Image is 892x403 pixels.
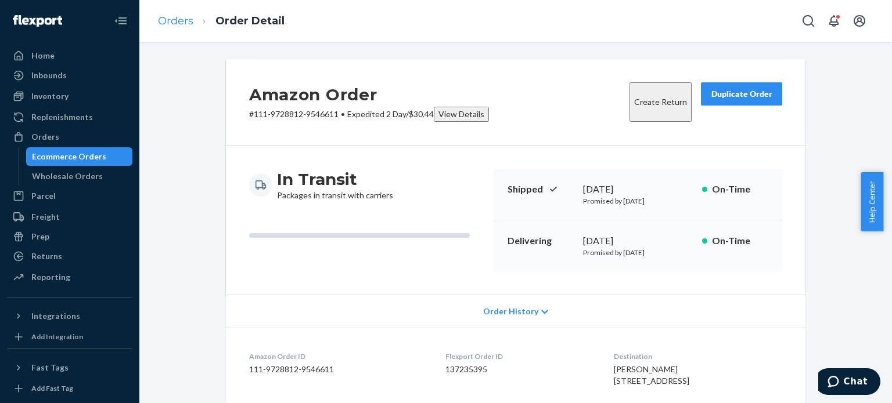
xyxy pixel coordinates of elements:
[630,82,692,122] button: Create Return
[31,111,93,123] div: Replenishments
[32,170,103,182] div: Wholesale Orders
[508,234,574,248] p: Delivering
[434,107,489,122] button: View Details
[7,187,132,205] a: Parcel
[109,9,132,32] button: Close Navigation
[26,147,133,166] a: Ecommerce Orders
[7,108,132,126] a: Replenishments
[31,332,83,342] div: Add Integration
[7,87,132,106] a: Inventory
[31,211,60,223] div: Freight
[347,109,406,119] span: Expedited 2 Day
[31,362,69,373] div: Fast Tags
[7,227,132,246] a: Prep
[7,382,132,395] a: Add Fast Tag
[249,351,427,361] dt: Amazon Order ID
[711,88,772,100] div: Duplicate Order
[614,364,689,386] span: [PERSON_NAME] [STREET_ADDRESS]
[7,128,132,146] a: Orders
[712,234,768,248] p: On-Time
[31,70,67,81] div: Inbounds
[31,131,59,143] div: Orders
[31,190,56,202] div: Parcel
[158,14,193,27] a: Orders
[712,183,768,196] p: On-Time
[7,268,132,286] a: Reporting
[861,172,883,231] button: Help Center
[445,364,596,375] dd: 137235395
[701,82,782,106] button: Duplicate Order
[822,9,846,32] button: Open notifications
[7,330,132,344] a: Add Integration
[215,14,285,27] a: Order Detail
[31,271,70,283] div: Reporting
[277,169,393,201] div: Packages in transit with carriers
[31,231,49,242] div: Prep
[848,9,871,32] button: Open account menu
[583,234,693,248] div: [DATE]
[31,90,69,102] div: Inventory
[277,169,393,190] h3: In Transit
[7,307,132,325] button: Integrations
[7,66,132,85] a: Inbounds
[249,82,489,107] h2: Amazon Order
[797,9,820,32] button: Open Search Box
[7,247,132,266] a: Returns
[583,196,693,206] p: Promised by [DATE]
[249,107,489,122] p: # 111-9728812-9546611 / $30.44
[32,151,106,162] div: Ecommerce Orders
[149,4,294,38] ol: breadcrumbs
[508,183,574,196] p: Shipped
[341,109,345,119] span: •
[438,108,484,120] div: View Details
[483,306,538,317] span: Order History
[249,364,427,375] dd: 111-9728812-9546611
[31,50,55,61] div: Home
[31,250,62,262] div: Returns
[445,351,596,361] dt: Flexport Order ID
[13,15,62,27] img: Flexport logo
[31,310,80,322] div: Integrations
[583,183,693,196] div: [DATE]
[818,368,880,397] iframe: Opens a widget where you can chat to one of our agents
[7,358,132,377] button: Fast Tags
[26,167,133,186] a: Wholesale Orders
[583,248,693,257] p: Promised by [DATE]
[7,46,132,65] a: Home
[7,208,132,226] a: Freight
[614,351,782,361] dt: Destination
[31,383,73,393] div: Add Fast Tag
